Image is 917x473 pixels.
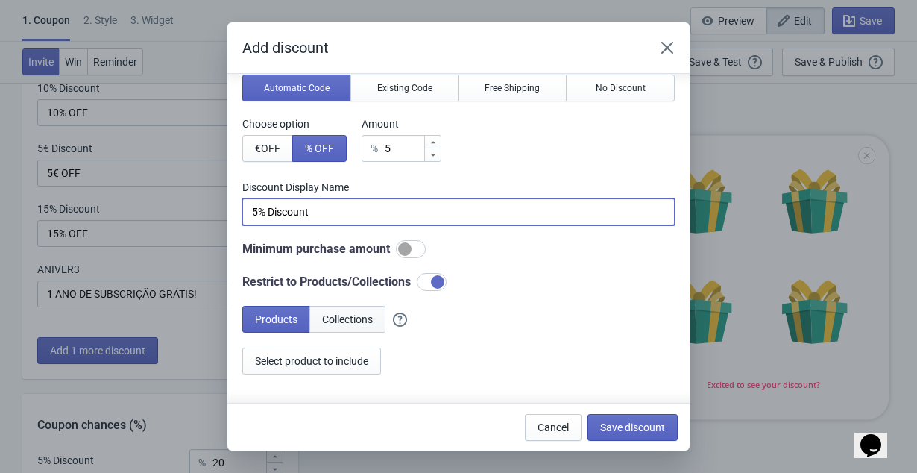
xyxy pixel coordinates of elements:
button: Cancel [525,414,582,441]
span: Free Shipping [485,82,540,94]
button: Close [654,34,681,61]
label: Discount Display Name [242,180,675,195]
span: Existing Code [377,82,432,94]
span: Select product to include [255,355,368,367]
div: Minimum purchase amount [242,240,675,258]
iframe: chat widget [854,413,902,458]
span: Collections [322,313,373,325]
button: Free Shipping [458,75,567,101]
button: Collections [309,306,385,333]
span: Products [255,313,297,325]
div: Restrict to Products/Collections [242,273,675,291]
label: Choose option [242,116,347,131]
button: % OFF [292,135,347,162]
button: Existing Code [350,75,459,101]
div: % [371,140,378,157]
button: Select product to include [242,348,381,375]
label: Amount [362,116,441,131]
span: € OFF [255,142,280,154]
span: % OFF [305,142,334,154]
span: Cancel [538,422,569,433]
button: €OFF [242,135,293,162]
button: No Discount [566,75,675,101]
button: Automatic Code [242,75,351,101]
h2: Add discount [242,37,639,58]
button: Save discount [587,414,678,441]
span: No Discount [596,82,646,94]
span: Save discount [600,422,665,433]
span: Automatic Code [264,82,330,94]
button: Products [242,306,310,333]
